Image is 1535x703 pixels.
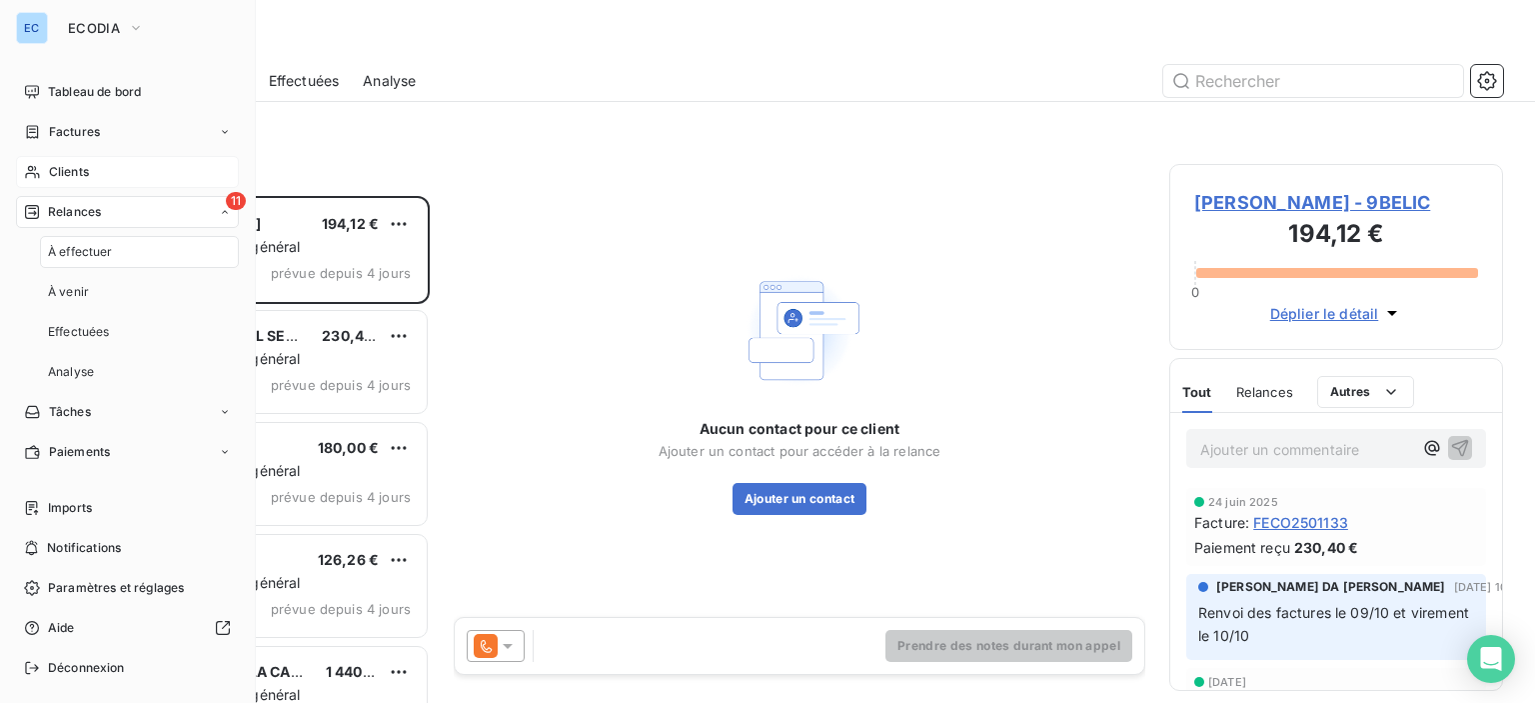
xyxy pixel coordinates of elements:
[363,71,416,91] span: Analyse
[1194,189,1478,216] span: [PERSON_NAME] - 9BELIC
[318,439,379,456] span: 180,00 €
[1208,676,1246,688] span: [DATE]
[318,551,379,568] span: 126,26 €
[141,663,374,680] span: INTERMARCHE LA CARTONNERIE
[48,363,94,381] span: Analyse
[1216,578,1446,596] span: [PERSON_NAME] DA [PERSON_NAME]
[1194,537,1290,558] span: Paiement reçu
[1198,604,1473,644] span: Renvoi des factures le 09/10 et virement le 10/10
[269,71,340,91] span: Effectuées
[49,403,91,421] span: Tâches
[322,327,386,344] span: 230,40 €
[49,443,110,461] span: Paiements
[1208,496,1278,508] span: 24 juin 2025
[96,196,430,703] div: grid
[226,192,246,210] span: 11
[1182,384,1212,400] span: Tout
[1467,635,1515,683] div: Open Intercom Messenger
[1294,537,1358,558] span: 230,40 €
[47,539,121,557] span: Notifications
[1270,303,1379,324] span: Déplier le détail
[271,265,411,281] span: prévue depuis 4 jours
[48,499,92,517] span: Imports
[49,123,100,141] span: Factures
[1253,512,1348,533] span: FECO2501133
[885,630,1132,662] button: Prendre des notes durant mon appel
[48,243,113,261] span: À effectuer
[271,377,411,393] span: prévue depuis 4 jours
[733,483,867,515] button: Ajouter un contact
[1264,302,1409,325] button: Déplier le détail
[1163,65,1463,97] input: Rechercher
[16,612,239,644] a: Aide
[1454,581,1525,593] span: [DATE] 10:26
[271,489,411,505] span: prévue depuis 4 jours
[16,12,48,44] div: EC
[48,83,141,101] span: Tableau de bord
[1236,384,1293,400] span: Relances
[48,323,110,341] span: Effectuées
[49,163,89,181] span: Clients
[1194,216,1478,256] h3: 194,12 €
[48,283,89,301] span: À venir
[322,215,379,232] span: 194,12 €
[659,443,941,459] span: Ajouter un contact pour accéder à la relance
[700,419,899,439] span: Aucun contact pour ce client
[736,266,863,395] img: Empty state
[271,601,411,617] span: prévue depuis 4 jours
[1317,376,1414,408] button: Autres
[1191,284,1199,300] span: 0
[48,659,125,677] span: Déconnexion
[68,20,120,36] span: ECODIA
[48,619,75,637] span: Aide
[326,663,400,680] span: 1 440,38 €
[48,203,101,221] span: Relances
[48,579,184,597] span: Paramètres et réglages
[1194,512,1249,533] span: Facture :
